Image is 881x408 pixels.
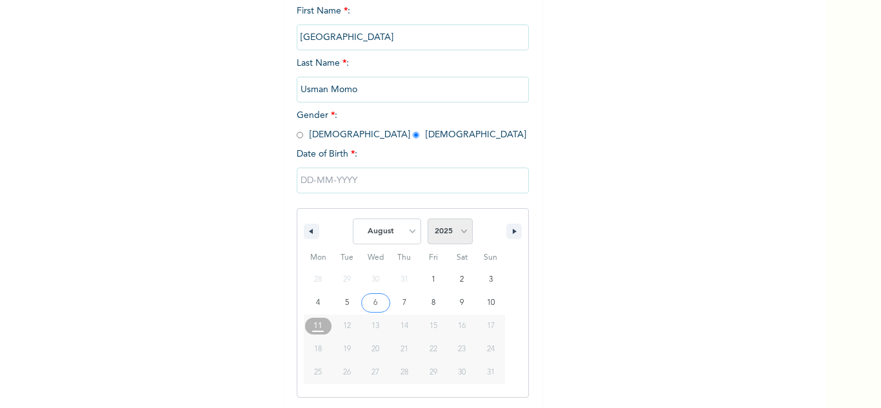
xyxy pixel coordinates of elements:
[476,291,505,315] button: 10
[476,268,505,291] button: 3
[476,338,505,361] button: 24
[314,338,322,361] span: 18
[489,268,493,291] span: 3
[343,361,351,384] span: 26
[297,77,529,102] input: Enter your last name
[431,268,435,291] span: 1
[448,315,477,338] button: 16
[430,361,437,384] span: 29
[333,338,362,361] button: 19
[313,315,322,338] span: 11
[297,59,529,94] span: Last Name :
[448,361,477,384] button: 30
[476,248,505,268] span: Sun
[304,291,333,315] button: 4
[390,315,419,338] button: 14
[361,291,390,315] button: 6
[297,111,526,139] span: Gender : [DEMOGRAPHIC_DATA] [DEMOGRAPHIC_DATA]
[460,268,464,291] span: 2
[333,315,362,338] button: 12
[419,361,448,384] button: 29
[448,268,477,291] button: 2
[345,291,349,315] span: 5
[297,148,357,161] span: Date of Birth :
[402,291,406,315] span: 7
[476,315,505,338] button: 17
[361,338,390,361] button: 20
[419,248,448,268] span: Fri
[304,315,333,338] button: 11
[419,268,448,291] button: 1
[419,315,448,338] button: 15
[448,291,477,315] button: 9
[373,291,377,315] span: 6
[487,291,495,315] span: 10
[371,361,379,384] span: 27
[448,248,477,268] span: Sat
[487,361,495,384] span: 31
[343,338,351,361] span: 19
[390,338,419,361] button: 21
[419,291,448,315] button: 8
[401,315,408,338] span: 14
[343,315,351,338] span: 12
[458,315,466,338] span: 16
[390,248,419,268] span: Thu
[390,361,419,384] button: 28
[431,291,435,315] span: 8
[458,361,466,384] span: 30
[304,361,333,384] button: 25
[314,361,322,384] span: 25
[487,315,495,338] span: 17
[297,24,529,50] input: Enter your first name
[371,338,379,361] span: 20
[361,315,390,338] button: 13
[297,6,529,42] span: First Name :
[333,361,362,384] button: 26
[401,338,408,361] span: 21
[333,291,362,315] button: 5
[361,248,390,268] span: Wed
[304,248,333,268] span: Mon
[401,361,408,384] span: 28
[333,248,362,268] span: Tue
[316,291,320,315] span: 4
[304,338,333,361] button: 18
[448,338,477,361] button: 23
[361,361,390,384] button: 27
[419,338,448,361] button: 22
[476,361,505,384] button: 31
[297,168,529,193] input: DD-MM-YYYY
[487,338,495,361] span: 24
[458,338,466,361] span: 23
[430,315,437,338] span: 15
[460,291,464,315] span: 9
[371,315,379,338] span: 13
[390,291,419,315] button: 7
[430,338,437,361] span: 22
